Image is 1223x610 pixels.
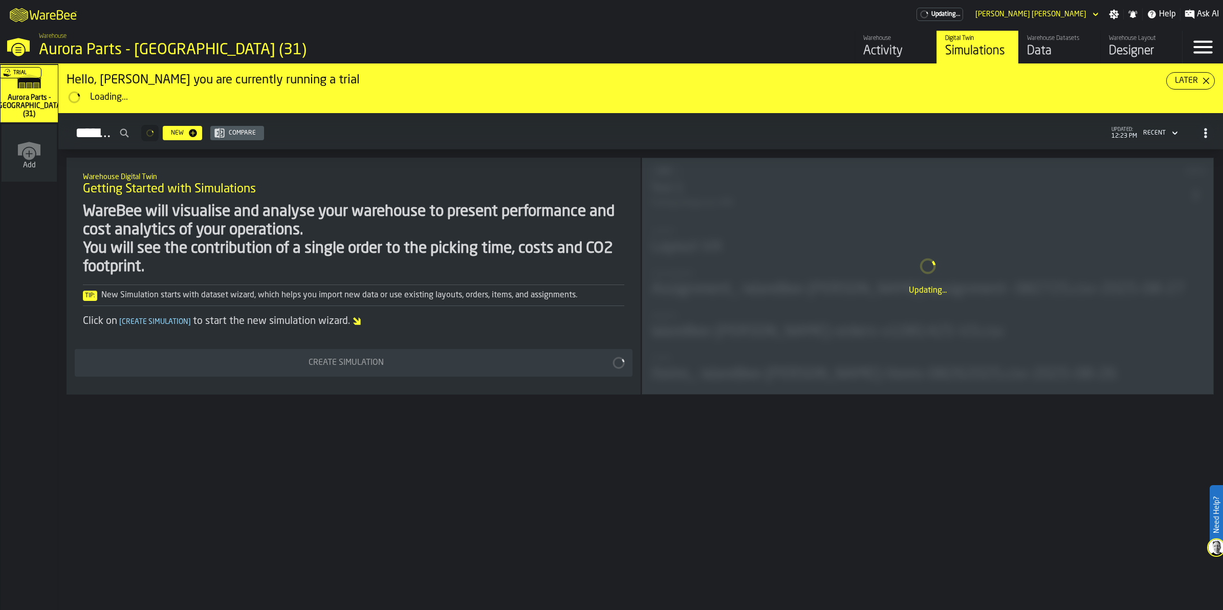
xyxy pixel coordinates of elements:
div: Data [1027,43,1092,59]
label: Need Help? [1211,486,1222,543]
div: Simulations [945,43,1010,59]
span: [ [119,318,122,325]
span: ] [188,318,191,325]
a: link-to-/wh/i/aa2e4adb-2cd5-4688-aa4a-ec82bcf75d46/feed/ [855,31,936,63]
span: Ask AI [1197,8,1219,20]
div: Warehouse Layout [1109,35,1174,42]
span: Create Simulation [117,318,193,325]
div: Compare [225,129,260,137]
span: Tip: [83,291,97,301]
button: button-Compare [210,126,264,140]
div: Hello, [PERSON_NAME] you are currently running a trial [67,72,1166,89]
label: button-toggle-Menu [1183,31,1223,63]
div: ButtonLoadMore-Loading...-Prev-First-Last [137,125,163,141]
div: title-Getting Started with Simulations [75,166,632,203]
label: button-toggle-Notifications [1124,9,1142,19]
div: DropdownMenuValue-Corey Johnson Johnson [971,8,1101,20]
div: Activity [863,43,928,59]
div: Digital Twin [945,35,1010,42]
span: Updating... [931,11,960,18]
div: Click on to start the new simulation wizard. [83,314,624,329]
h2: Sub Title [83,171,624,181]
label: button-toggle-Help [1143,8,1180,20]
a: link-to-/wh/i/aa2e4adb-2cd5-4688-aa4a-ec82bcf75d46/designer [1100,31,1182,63]
div: DropdownMenuValue-4 [1143,129,1166,137]
span: Getting Started with Simulations [83,181,256,198]
div: Create Simulation [81,357,611,369]
label: button-toggle-Ask AI [1181,8,1223,20]
a: link-to-/wh/i/aa2e4adb-2cd5-4688-aa4a-ec82bcf75d46/pricing/ [916,8,963,21]
div: Later [1171,75,1202,87]
a: link-to-/wh/new [2,124,57,184]
h2: button-Simulations [58,113,1223,149]
a: link-to-/wh/i/aa2e4adb-2cd5-4688-aa4a-ec82bcf75d46/simulations [1,65,58,124]
span: Warehouse [39,33,67,40]
div: New [167,129,188,137]
div: New Simulation starts with dataset wizard, which helps you import new data or use existing layout... [83,289,624,301]
div: Loading... [90,92,1215,103]
div: DropdownMenuValue-4 [1139,127,1180,139]
button: button-Create Simulation [75,349,632,377]
a: link-to-/wh/i/aa2e4adb-2cd5-4688-aa4a-ec82bcf75d46/data [1018,31,1100,63]
div: Warehouse [863,35,928,42]
a: link-to-/wh/i/aa2e4adb-2cd5-4688-aa4a-ec82bcf75d46/simulations [936,31,1018,63]
span: updated: [1111,127,1137,133]
div: Menu Subscription [916,8,963,21]
div: Aurora Parts - [GEOGRAPHIC_DATA] (31) [39,41,315,59]
span: Trial [13,70,27,76]
div: Designer [1109,43,1174,59]
div: Warehouse Datasets [1027,35,1092,42]
span: 12:23 PM [1111,133,1137,140]
div: DropdownMenuValue-Corey Johnson Johnson [975,10,1086,18]
div: ItemListCard- [58,64,1223,113]
div: WareBee will visualise and analyse your warehouse to present performance and cost analytics of yo... [83,203,624,276]
div: Updating... [650,285,1205,297]
div: ItemListCard- [67,158,641,395]
button: button-New [163,126,202,140]
span: Help [1159,8,1176,20]
label: button-toggle-Settings [1105,9,1123,19]
div: ItemListCard-DashboardItemContainer [642,158,1214,395]
button: button-Later [1166,72,1215,90]
span: Add [23,161,36,169]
